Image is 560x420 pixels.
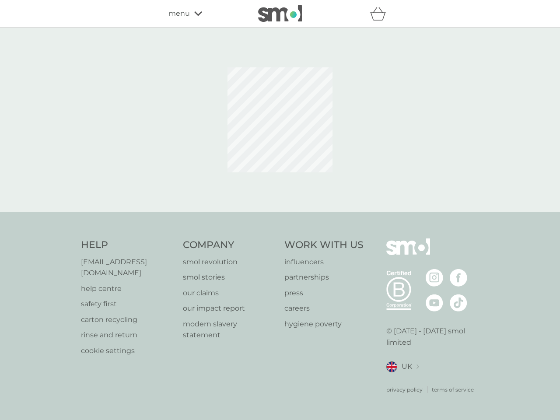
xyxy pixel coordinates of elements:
a: smol stories [183,272,276,283]
p: © [DATE] - [DATE] smol limited [386,325,479,348]
img: select a new location [416,364,419,369]
a: press [284,287,364,299]
a: [EMAIL_ADDRESS][DOMAIN_NAME] [81,256,174,279]
span: UK [402,361,412,372]
a: hygiene poverty [284,318,364,330]
img: visit the smol Tiktok page [450,294,467,311]
a: our claims [183,287,276,299]
img: UK flag [386,361,397,372]
img: smol [386,238,430,268]
a: our impact report [183,303,276,314]
img: visit the smol Youtube page [426,294,443,311]
a: smol revolution [183,256,276,268]
a: cookie settings [81,345,174,357]
img: visit the smol Instagram page [426,269,443,287]
div: basket [370,5,392,22]
h4: Work With Us [284,238,364,252]
a: rinse and return [81,329,174,341]
h4: Company [183,238,276,252]
a: terms of service [432,385,474,394]
a: careers [284,303,364,314]
a: partnerships [284,272,364,283]
span: menu [168,8,190,19]
img: smol [258,5,302,22]
a: help centre [81,283,174,294]
a: carton recycling [81,314,174,325]
img: visit the smol Facebook page [450,269,467,287]
a: safety first [81,298,174,310]
a: influencers [284,256,364,268]
a: privacy policy [386,385,423,394]
a: modern slavery statement [183,318,276,341]
h4: Help [81,238,174,252]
